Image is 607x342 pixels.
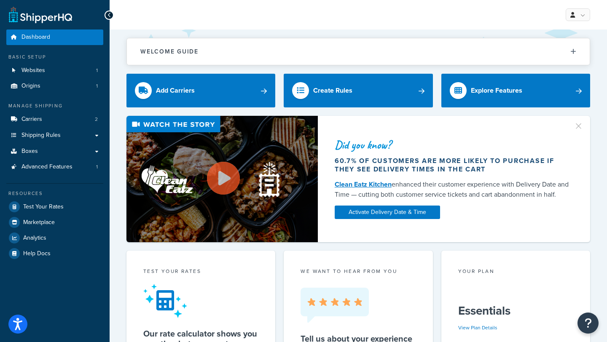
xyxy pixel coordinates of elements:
[126,74,275,107] a: Add Carriers
[96,67,98,74] span: 1
[6,159,103,175] a: Advanced Features1
[95,116,98,123] span: 2
[23,250,51,257] span: Help Docs
[6,144,103,159] a: Boxes
[23,203,64,211] span: Test Your Rates
[21,116,42,123] span: Carriers
[313,85,352,96] div: Create Rules
[23,235,46,242] span: Analytics
[6,53,103,61] div: Basic Setup
[284,74,432,107] a: Create Rules
[21,163,73,171] span: Advanced Features
[127,38,590,65] button: Welcome Guide
[335,206,440,219] a: Activate Delivery Date & Time
[21,83,40,90] span: Origins
[156,85,195,96] div: Add Carriers
[6,246,103,261] a: Help Docs
[143,267,258,277] div: Test your rates
[96,83,98,90] span: 1
[6,128,103,143] a: Shipping Rules
[441,74,590,107] a: Explore Features
[21,67,45,74] span: Websites
[21,132,61,139] span: Shipping Rules
[96,163,98,171] span: 1
[6,112,103,127] li: Carriers
[471,85,522,96] div: Explore Features
[6,63,103,78] li: Websites
[6,112,103,127] a: Carriers2
[6,78,103,94] a: Origins1
[6,63,103,78] a: Websites1
[335,139,570,151] div: Did you know?
[6,230,103,246] a: Analytics
[458,304,573,318] h5: Essentials
[6,190,103,197] div: Resources
[6,102,103,110] div: Manage Shipping
[6,29,103,45] a: Dashboard
[126,116,318,242] img: Video thumbnail
[458,324,497,331] a: View Plan Details
[140,48,199,55] h2: Welcome Guide
[458,267,573,277] div: Your Plan
[23,219,55,226] span: Marketplace
[301,267,416,275] p: we want to hear from you
[21,148,38,155] span: Boxes
[335,157,570,174] div: 60.7% of customers are more likely to purchase if they see delivery times in the cart
[6,78,103,94] li: Origins
[335,179,570,200] div: enhanced their customer experience with Delivery Date and Time — cutting both customer service ti...
[577,313,599,334] button: Open Resource Center
[6,215,103,230] a: Marketplace
[6,159,103,175] li: Advanced Features
[6,199,103,214] a: Test Your Rates
[21,34,50,41] span: Dashboard
[335,179,392,189] a: Clean Eatz Kitchen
